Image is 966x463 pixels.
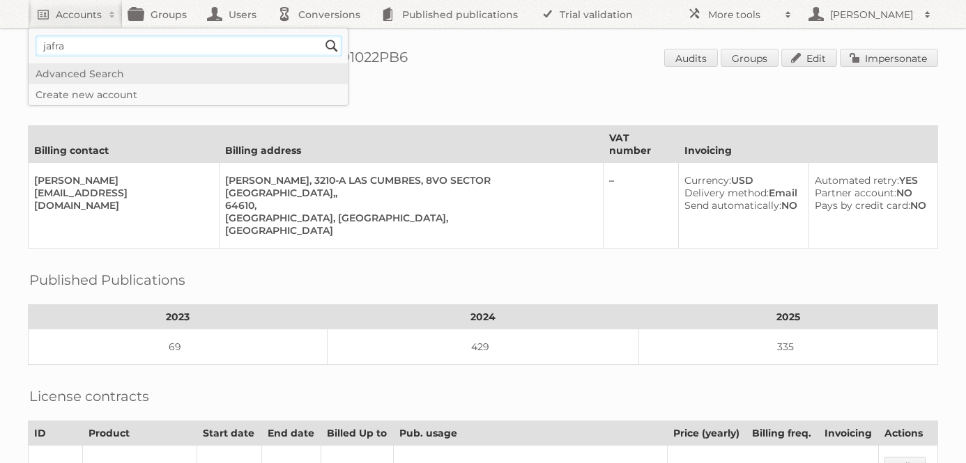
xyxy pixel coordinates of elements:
div: NO [684,199,797,212]
th: Invoicing [818,421,878,446]
span: Partner account: [815,187,896,199]
h1: Account 85713: [PERSON_NAME] de C.V. TSO991022PB6 [28,49,938,70]
span: Pays by credit card: [815,199,910,212]
th: Price (yearly) [667,421,746,446]
span: Delivery method: [684,187,769,199]
span: Automated retry: [815,174,899,187]
a: Groups [721,49,779,67]
div: Email [684,187,797,199]
span: Send automatically: [684,199,781,212]
th: Start date [197,421,261,446]
div: NO [815,187,926,199]
div: NO [815,199,926,212]
th: Product [83,421,197,446]
div: [PERSON_NAME] [34,174,208,187]
td: 335 [638,329,937,365]
th: Billed Up to [321,421,393,446]
div: 64610, [225,199,591,212]
th: Billing contact [29,126,220,163]
th: Pub. usage [394,421,667,446]
th: End date [261,421,321,446]
span: Currency: [684,174,731,187]
a: Impersonate [840,49,938,67]
th: Billing address [220,126,603,163]
th: Billing freq. [746,421,818,446]
th: Actions [878,421,937,446]
div: [GEOGRAPHIC_DATA], [GEOGRAPHIC_DATA], [225,212,591,224]
h2: [PERSON_NAME] [827,8,917,22]
h2: Published Publications [29,269,185,290]
th: ID [29,421,83,446]
h2: License contracts [29,386,149,407]
h2: More tools [708,8,778,22]
a: Audits [664,49,718,67]
a: Edit [781,49,837,67]
th: VAT number [603,126,678,163]
a: Advanced Search [29,63,348,84]
a: Create new account [29,84,348,105]
th: 2023 [29,305,328,329]
div: YES [815,174,926,187]
h2: Accounts [56,8,102,22]
th: Invoicing [678,126,937,163]
div: [EMAIL_ADDRESS][DOMAIN_NAME] [34,187,208,212]
div: [PERSON_NAME], 3210-A LAS CUMBRES, 8VO SECTOR [GEOGRAPHIC_DATA],, [225,174,591,199]
div: [GEOGRAPHIC_DATA] [225,224,591,237]
td: 69 [29,329,328,365]
input: Search [321,36,342,56]
td: – [603,163,678,249]
th: 2024 [328,305,638,329]
div: USD [684,174,797,187]
th: 2025 [638,305,937,329]
td: 429 [328,329,638,365]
